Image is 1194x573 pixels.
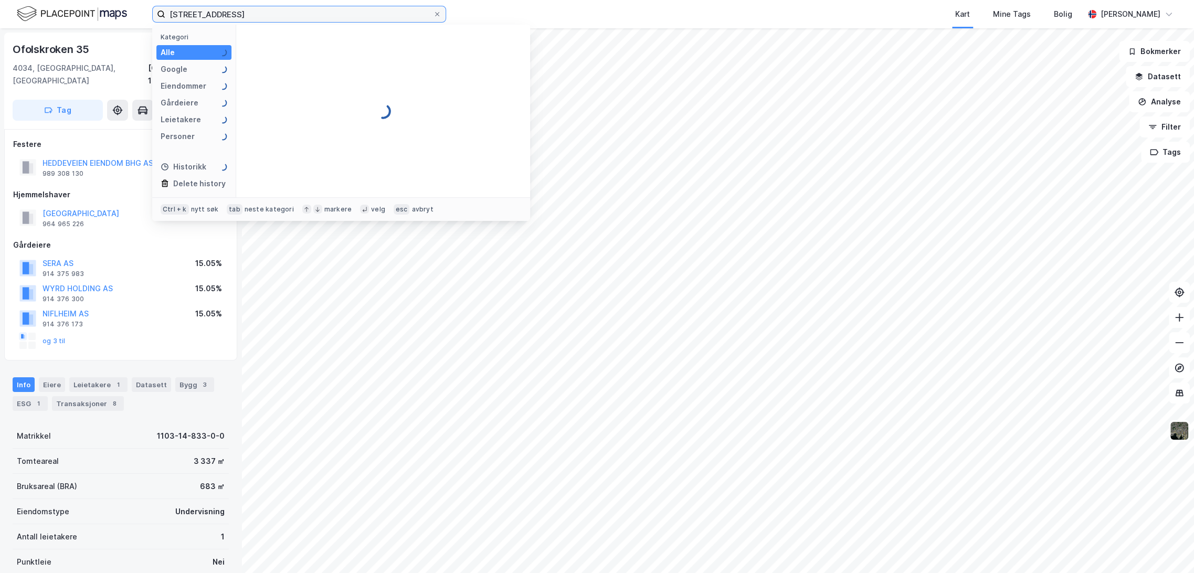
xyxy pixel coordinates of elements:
button: Bokmerker [1119,41,1190,62]
div: avbryt [411,205,433,214]
div: markere [324,205,352,214]
img: spinner.a6d8c91a73a9ac5275cf975e30b51cfb.svg [219,163,227,171]
div: Kontrollprogram for chat [1142,523,1194,573]
iframe: Chat Widget [1142,523,1194,573]
div: Matrikkel [17,430,51,442]
div: 3 337 ㎡ [194,455,225,468]
div: Mine Tags [993,8,1031,20]
div: Transaksjoner [52,396,124,411]
div: 1 [113,379,123,390]
div: 15.05% [195,307,222,320]
div: Bruksareal (BRA) [17,480,77,493]
div: Kategori [161,33,231,41]
img: spinner.a6d8c91a73a9ac5275cf975e30b51cfb.svg [219,132,227,141]
input: Søk på adresse, matrikkel, gårdeiere, leietakere eller personer [165,6,433,22]
div: 1103-14-833-0-0 [157,430,225,442]
div: Hjemmelshaver [13,188,228,201]
button: Datasett [1126,66,1190,87]
div: Gårdeiere [161,97,198,109]
div: Historikk [161,161,206,173]
div: 3 [199,379,210,390]
div: Leietakere [161,113,201,126]
div: Alle [161,46,175,59]
img: spinner.a6d8c91a73a9ac5275cf975e30b51cfb.svg [219,48,227,57]
button: Tag [13,100,103,121]
div: ESG [13,396,48,411]
div: Datasett [132,377,171,392]
img: spinner.a6d8c91a73a9ac5275cf975e30b51cfb.svg [375,103,392,120]
div: Antall leietakere [17,530,77,543]
div: 15.05% [195,282,222,295]
div: Leietakere [69,377,128,392]
div: Ofolskroken 35 [13,41,91,58]
div: 989 308 130 [43,169,83,178]
div: Punktleie [17,556,51,568]
div: 1 [33,398,44,409]
div: velg [371,205,385,214]
div: Nei [213,556,225,568]
div: 1 [221,530,225,543]
div: Festere [13,138,228,151]
img: spinner.a6d8c91a73a9ac5275cf975e30b51cfb.svg [219,99,227,107]
div: 15.05% [195,257,222,270]
div: 914 375 983 [43,270,84,278]
img: spinner.a6d8c91a73a9ac5275cf975e30b51cfb.svg [219,65,227,73]
div: Eiendommer [161,80,206,92]
img: 9k= [1169,421,1189,441]
div: Eiendomstype [17,505,69,518]
div: 964 965 226 [43,220,84,228]
div: [GEOGRAPHIC_DATA], 14/833 [148,62,229,87]
button: Filter [1139,116,1190,137]
div: 683 ㎡ [200,480,225,493]
button: Tags [1141,142,1190,163]
div: Personer [161,130,195,143]
div: esc [394,204,410,215]
div: tab [227,204,242,215]
button: Analyse [1129,91,1190,112]
div: 914 376 300 [43,295,84,303]
div: Bolig [1054,8,1072,20]
div: [PERSON_NAME] [1101,8,1160,20]
div: 914 376 173 [43,320,83,328]
div: Gårdeiere [13,239,228,251]
img: spinner.a6d8c91a73a9ac5275cf975e30b51cfb.svg [219,115,227,124]
div: Ctrl + k [161,204,189,215]
div: nytt søk [191,205,219,214]
img: logo.f888ab2527a4732fd821a326f86c7f29.svg [17,5,127,23]
div: Info [13,377,35,392]
div: Tomteareal [17,455,59,468]
div: 4034, [GEOGRAPHIC_DATA], [GEOGRAPHIC_DATA] [13,62,148,87]
div: Google [161,63,187,76]
div: Eiere [39,377,65,392]
div: Kart [955,8,970,20]
div: 8 [109,398,120,409]
img: spinner.a6d8c91a73a9ac5275cf975e30b51cfb.svg [219,82,227,90]
div: neste kategori [245,205,294,214]
div: Undervisning [175,505,225,518]
div: Bygg [175,377,214,392]
div: Delete history [173,177,226,190]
